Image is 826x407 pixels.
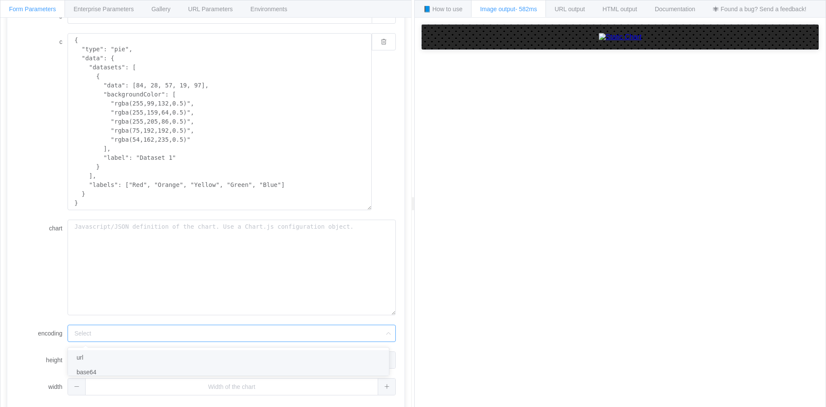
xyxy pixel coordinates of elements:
span: Enterprise Parameters [74,6,134,12]
span: HTML output [603,6,637,12]
span: URL Parameters [188,6,233,12]
span: Form Parameters [9,6,56,12]
span: URL output [555,6,585,12]
span: - 582ms [515,6,537,12]
input: Select [68,325,396,342]
span: Environments [250,6,287,12]
span: base64 [77,369,96,376]
span: Documentation [655,6,695,12]
label: encoding [16,325,68,342]
span: 📘 How to use [423,6,462,12]
label: c [16,33,68,50]
span: Gallery [151,6,170,12]
a: Static Chart [430,33,810,41]
span: url [77,354,83,361]
label: chart [16,220,68,237]
img: Static Chart [599,33,642,41]
input: Width of the chart [68,378,396,395]
span: 🕷 Found a bug? Send a feedback! [713,6,806,12]
label: height [16,351,68,369]
label: width [16,378,68,395]
span: Image output [480,6,537,12]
